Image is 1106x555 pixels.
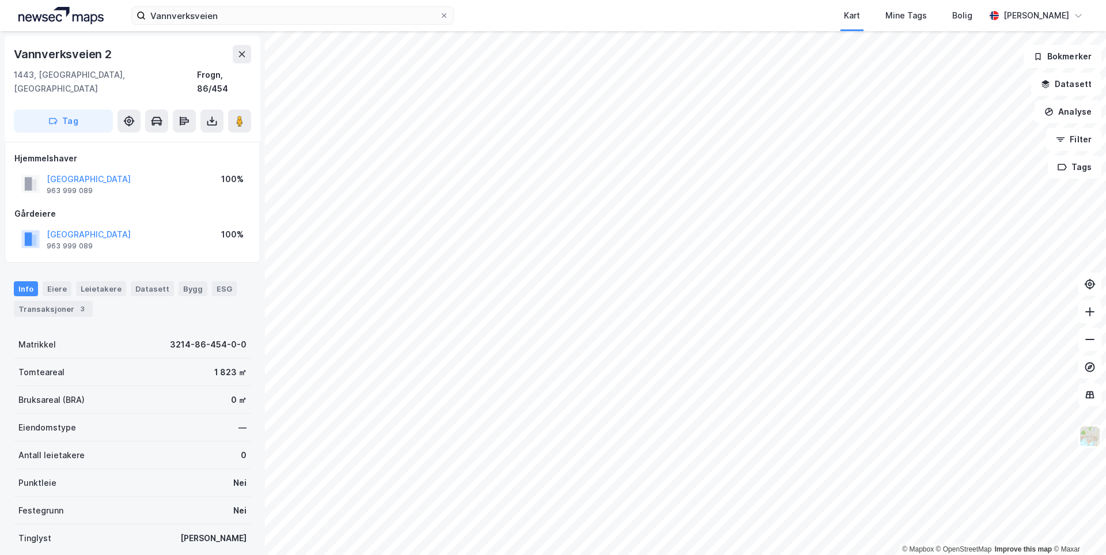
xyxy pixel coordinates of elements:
div: Tinglyst [18,531,51,545]
div: 1443, [GEOGRAPHIC_DATA], [GEOGRAPHIC_DATA] [14,68,197,96]
div: Kontrollprogram for chat [1048,500,1106,555]
div: Tomteareal [18,365,65,379]
div: ESG [212,281,237,296]
div: Eiere [43,281,71,296]
input: Søk på adresse, matrikkel, gårdeiere, leietakere eller personer [146,7,440,24]
div: Gårdeiere [14,207,251,221]
button: Tags [1048,156,1101,179]
button: Datasett [1031,73,1101,96]
img: logo.a4113a55bc3d86da70a041830d287a7e.svg [18,7,104,24]
button: Bokmerker [1024,45,1101,68]
div: [PERSON_NAME] [180,531,247,545]
div: Bygg [179,281,207,296]
div: — [238,421,247,435]
div: 0 [241,448,247,462]
div: Hjemmelshaver [14,152,251,165]
div: 963 999 089 [47,241,93,251]
div: Vannverksveien 2 [14,45,114,63]
div: 3214-86-454-0-0 [170,338,247,352]
div: Transaksjoner [14,301,93,317]
img: Z [1079,425,1101,447]
div: 100% [221,172,244,186]
div: 0 ㎡ [231,393,247,407]
a: Improve this map [995,545,1052,553]
div: Info [14,281,38,296]
div: Nei [233,476,247,490]
div: Leietakere [76,281,126,296]
div: 100% [221,228,244,241]
div: Bolig [952,9,972,22]
div: Datasett [131,281,174,296]
button: Tag [14,110,113,133]
div: Antall leietakere [18,448,85,462]
div: 963 999 089 [47,186,93,195]
div: Mine Tags [885,9,927,22]
div: Nei [233,504,247,518]
div: Kart [844,9,860,22]
div: Matrikkel [18,338,56,352]
div: Frogn, 86/454 [197,68,251,96]
button: Analyse [1035,100,1101,123]
div: Bruksareal (BRA) [18,393,85,407]
a: Mapbox [902,545,934,553]
button: Filter [1046,128,1101,151]
div: [PERSON_NAME] [1003,9,1069,22]
a: OpenStreetMap [936,545,992,553]
div: Punktleie [18,476,56,490]
div: Eiendomstype [18,421,76,435]
iframe: Chat Widget [1048,500,1106,555]
div: Festegrunn [18,504,63,518]
div: 3 [77,303,88,315]
div: 1 823 ㎡ [214,365,247,379]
